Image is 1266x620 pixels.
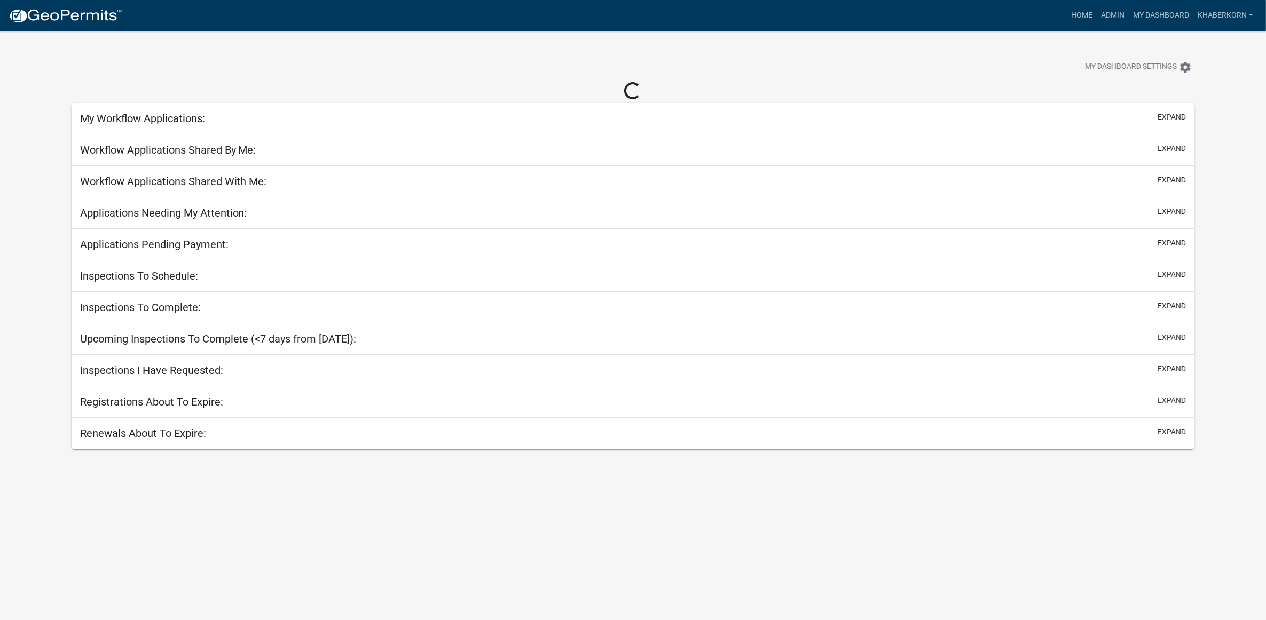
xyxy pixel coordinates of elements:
[80,427,206,440] h5: Renewals About To Expire:
[80,175,267,188] h5: Workflow Applications Shared With Me:
[1085,61,1177,74] span: My Dashboard Settings
[80,112,205,125] h5: My Workflow Applications:
[1158,174,1186,186] button: expand
[1158,237,1186,249] button: expand
[80,144,256,156] h5: Workflow Applications Shared By Me:
[80,301,201,314] h5: Inspections To Complete:
[1158,269,1186,280] button: expand
[1158,206,1186,217] button: expand
[1179,61,1192,74] i: settings
[1129,5,1193,26] a: My Dashboard
[1193,5,1257,26] a: khaberkorn
[1067,5,1097,26] a: Home
[80,269,198,282] h5: Inspections To Schedule:
[1076,57,1200,77] button: My Dashboard Settingssettings
[1158,426,1186,438] button: expand
[1097,5,1129,26] a: Admin
[1158,363,1186,375] button: expand
[80,332,357,345] h5: Upcoming Inspections To Complete (<7 days from [DATE]):
[1158,300,1186,312] button: expand
[1158,332,1186,343] button: expand
[80,364,223,377] h5: Inspections I Have Requested:
[1158,395,1186,406] button: expand
[80,206,247,219] h5: Applications Needing My Attention:
[80,238,229,251] h5: Applications Pending Payment:
[1158,143,1186,154] button: expand
[80,395,223,408] h5: Registrations About To Expire:
[1158,112,1186,123] button: expand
